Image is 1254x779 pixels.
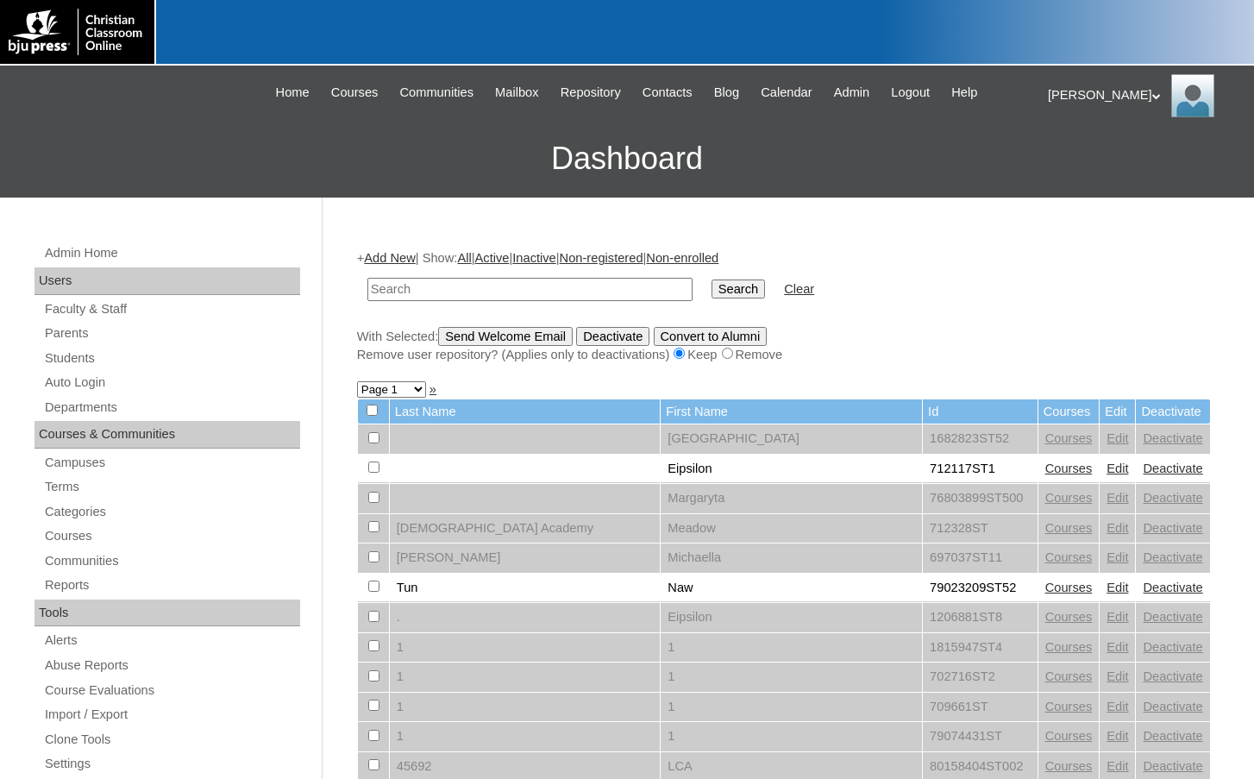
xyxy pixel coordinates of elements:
a: Course Evaluations [43,680,300,701]
td: 712328ST [923,514,1038,543]
a: Edit [1107,581,1128,594]
a: Deactivate [1143,640,1202,654]
td: 1 [661,633,922,663]
td: [PERSON_NAME] [390,543,661,573]
span: Mailbox [495,83,539,103]
a: Courses [1045,610,1093,624]
td: Naw [661,574,922,603]
a: Courses [1045,581,1093,594]
a: Clone Tools [43,729,300,751]
a: » [429,382,436,396]
a: Courses [1045,431,1093,445]
input: Search [712,280,765,298]
td: First Name [661,399,922,424]
td: 1 [390,663,661,692]
input: Convert to Alumni [654,327,768,346]
span: Home [276,83,310,103]
a: Courses [1045,759,1093,773]
a: Deactivate [1143,550,1202,564]
span: Contacts [643,83,693,103]
a: Courses [1045,669,1093,683]
td: 1 [661,663,922,692]
td: Id [923,399,1038,424]
input: Deactivate [576,327,649,346]
td: Michaella [661,543,922,573]
td: 697037ST11 [923,543,1038,573]
td: 709661ST [923,693,1038,722]
a: Deactivate [1143,521,1202,535]
img: Melanie Sevilla [1171,74,1214,117]
a: Help [943,83,986,103]
a: Edit [1107,491,1128,505]
a: Settings [43,753,300,775]
a: Deactivate [1143,759,1202,773]
span: Repository [561,83,621,103]
a: Campuses [43,452,300,474]
a: Edit [1107,610,1128,624]
a: Mailbox [486,83,548,103]
td: 1 [390,693,661,722]
a: Edit [1107,550,1128,564]
a: Courses [1045,550,1093,564]
td: 712117ST1 [923,455,1038,484]
a: Deactivate [1143,700,1202,713]
td: 79023209ST52 [923,574,1038,603]
a: All [457,251,471,265]
a: Admin [825,83,879,103]
td: 1206881ST8 [923,603,1038,632]
a: Courses [1045,640,1093,654]
td: 1 [390,633,661,663]
span: Calendar [761,83,812,103]
td: 1 [390,722,661,751]
span: Courses [331,83,379,103]
a: Inactive [512,251,556,265]
a: Admin Home [43,242,300,264]
a: Communities [43,550,300,572]
td: Margaryta [661,484,922,513]
div: [PERSON_NAME] [1048,74,1237,117]
a: Deactivate [1143,491,1202,505]
a: Communities [391,83,482,103]
td: 702716ST2 [923,663,1038,692]
td: Edit [1100,399,1135,424]
span: Communities [399,83,473,103]
a: Students [43,348,300,369]
h3: Dashboard [9,120,1245,198]
td: . [390,603,661,632]
a: Repository [552,83,630,103]
a: Edit [1107,521,1128,535]
a: Edit [1107,759,1128,773]
span: Admin [834,83,870,103]
a: Calendar [752,83,820,103]
a: Deactivate [1143,669,1202,683]
div: Users [34,267,300,295]
td: Eipsilon [661,603,922,632]
a: Deactivate [1143,462,1202,475]
td: 79074431ST [923,722,1038,751]
td: Eipsilon [661,455,922,484]
div: Courses & Communities [34,421,300,449]
td: Deactivate [1136,399,1209,424]
a: Courses [43,525,300,547]
a: Edit [1107,640,1128,654]
a: Courses [1045,729,1093,743]
a: Deactivate [1143,581,1202,594]
input: Send Welcome Email [438,327,573,346]
td: [DEMOGRAPHIC_DATA] Academy [390,514,661,543]
a: Clear [784,282,814,296]
a: Deactivate [1143,431,1202,445]
span: Help [951,83,977,103]
a: Home [267,83,318,103]
a: Blog [705,83,748,103]
a: Parents [43,323,300,344]
a: Add New [364,251,415,265]
a: Courses [1045,462,1093,475]
div: + | Show: | | | | [357,249,1211,363]
span: Logout [891,83,930,103]
a: Courses [1045,700,1093,713]
td: Last Name [390,399,661,424]
a: Departments [43,397,300,418]
a: Courses [1045,521,1093,535]
td: 1682823ST52 [923,424,1038,454]
td: 76803899ST500 [923,484,1038,513]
